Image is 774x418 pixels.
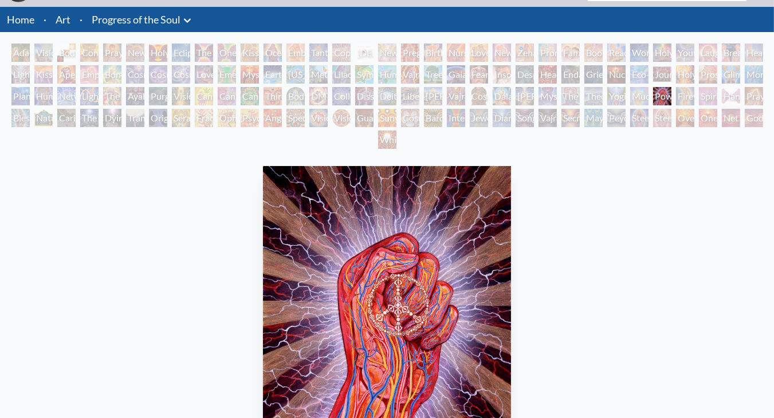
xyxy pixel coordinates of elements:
div: White Light [378,131,396,149]
div: Journey of the Wounded Healer [653,65,671,84]
div: Embracing [286,44,305,62]
div: Boo-boo [584,44,603,62]
div: The Soul Finds It's Way [80,109,99,127]
div: Mystic Eye [539,87,557,105]
div: Third Eye Tears of Joy [264,87,282,105]
div: Steeplehead 2 [653,109,671,127]
div: Vision Crystal [309,109,328,127]
li: · [75,7,87,32]
div: Transfiguration [126,109,144,127]
div: Mysteriosa 2 [241,65,259,84]
div: Ocean of Love Bliss [264,44,282,62]
div: Liberation Through Seeing [401,87,419,105]
div: Cosmic Artist [149,65,167,84]
div: Cosmic Lovers [172,65,190,84]
div: Earth Energies [264,65,282,84]
div: Eco-Atlas [630,65,649,84]
div: Fear [470,65,488,84]
div: Lilacs [332,65,351,84]
div: Bond [103,65,121,84]
div: Theologue [584,87,603,105]
div: New Man New Woman [126,44,144,62]
div: Caring [57,109,76,127]
div: Song of Vajra Being [516,109,534,127]
div: [DEMOGRAPHIC_DATA] Embryo [355,44,374,62]
div: Vision Tree [172,87,190,105]
div: Lightweaver [11,65,30,84]
div: Fractal Eyes [195,109,213,127]
div: Vajra Being [539,109,557,127]
div: Contemplation [80,44,99,62]
div: Dying [103,109,121,127]
div: Nature of Mind [34,109,53,127]
div: Kiss of the [MEDICAL_DATA] [34,65,53,84]
div: Net of Being [722,109,740,127]
div: Cosmic Creativity [126,65,144,84]
div: Hands that See [722,87,740,105]
div: Holy Fire [676,65,694,84]
div: Planetary Prayers [11,87,30,105]
div: One Taste [218,44,236,62]
div: Family [561,44,580,62]
div: Healing [745,44,763,62]
div: The Shulgins and their Alchemical Angels [103,87,121,105]
div: Love is a Cosmic Force [195,65,213,84]
div: Newborn [378,44,396,62]
div: Blessing Hand [11,109,30,127]
div: Collective Vision [332,87,351,105]
div: Kissing [241,44,259,62]
div: Prostration [699,65,717,84]
div: Holy Family [653,44,671,62]
div: Dalai Lama [493,87,511,105]
div: Mudra [630,87,649,105]
div: New Family [493,44,511,62]
div: Breathing [722,44,740,62]
div: Ophanic Eyelash [218,109,236,127]
div: Nursing [447,44,465,62]
div: Nuclear Crucifixion [607,65,626,84]
div: Firewalking [676,87,694,105]
div: Body, Mind, Spirit [57,44,76,62]
a: Progress of the Soul [92,11,180,27]
div: Praying Hands [745,87,763,105]
div: Insomnia [493,65,511,84]
div: Love Circuit [470,44,488,62]
div: Eclipse [172,44,190,62]
div: Body/Mind as a Vibratory Field of Energy [286,87,305,105]
div: Peyote Being [607,109,626,127]
li: · [39,7,51,32]
div: Angel Skin [264,109,282,127]
div: Purging [149,87,167,105]
div: Cosmic Elf [401,109,419,127]
div: One [699,109,717,127]
div: Praying [103,44,121,62]
div: Oversoul [676,109,694,127]
div: Young & Old [676,44,694,62]
div: Human Geometry [34,87,53,105]
div: Gaia [447,65,465,84]
div: Glimpsing the Empyrean [722,65,740,84]
div: Copulating [332,44,351,62]
div: Networks [57,87,76,105]
div: Pregnancy [401,44,419,62]
div: Reading [607,44,626,62]
div: Promise [539,44,557,62]
div: Laughing Man [699,44,717,62]
div: Cannabis Sutra [218,87,236,105]
a: Home [7,13,34,26]
div: Original Face [149,109,167,127]
div: Birth [424,44,442,62]
div: Visionary Origin of Language [34,44,53,62]
div: Sunyata [378,109,396,127]
div: Seraphic Transport Docking on the Third Eye [172,109,190,127]
div: [PERSON_NAME] [516,87,534,105]
div: Tantra [309,44,328,62]
div: Lightworker [80,87,99,105]
div: Cannabis Mudra [195,87,213,105]
div: Dissectional Art for Tool's Lateralus CD [355,87,374,105]
div: Spectral Lotus [286,109,305,127]
div: Vision Crystal Tondo [332,109,351,127]
div: Symbiosis: Gall Wasp & Oak Tree [355,65,374,84]
div: Tree & Person [424,65,442,84]
div: Mayan Being [584,109,603,127]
